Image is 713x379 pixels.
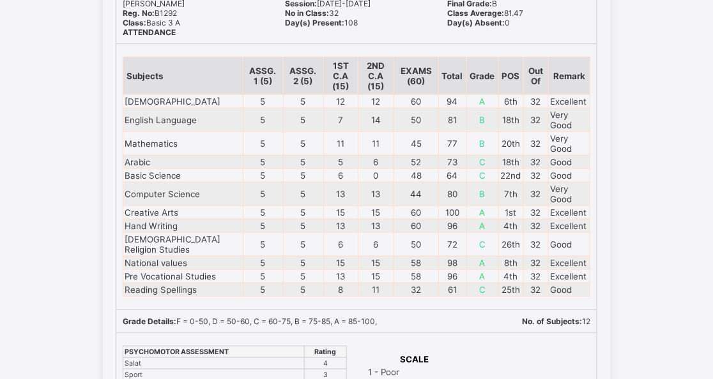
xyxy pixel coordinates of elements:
[523,256,549,269] td: 32
[438,57,466,94] th: Total
[123,219,243,232] td: Hand Writing
[394,155,439,168] td: 52
[498,168,523,182] td: 22nd
[285,8,329,18] b: No in Class:
[285,18,344,27] b: Day(s) Present:
[438,131,466,155] td: 77
[358,269,394,283] td: 15
[466,205,498,219] td: A
[283,94,323,108] td: 5
[323,283,358,296] td: 8
[447,8,504,18] b: Class Average:
[323,155,358,168] td: 5
[123,182,243,205] td: Computer Science
[123,256,243,269] td: National values
[466,57,498,94] th: Grade
[123,94,243,108] td: [DEMOGRAPHIC_DATA]
[243,205,283,219] td: 5
[358,283,394,296] td: 11
[523,232,549,256] td: 32
[123,18,146,27] b: Class:
[123,232,243,256] td: [DEMOGRAPHIC_DATA] Religion Studies
[358,256,394,269] td: 15
[243,168,283,182] td: 5
[466,269,498,283] td: A
[243,155,283,168] td: 5
[466,108,498,131] td: B
[447,18,505,27] b: Day(s) Absent:
[549,269,590,283] td: Excellent
[498,155,523,168] td: 18th
[283,283,323,296] td: 5
[323,131,358,155] td: 11
[438,155,466,168] td: 73
[549,131,590,155] td: Very Good
[466,155,498,168] td: C
[466,131,498,155] td: B
[394,205,439,219] td: 60
[498,283,523,296] td: 25th
[358,232,394,256] td: 6
[358,205,394,219] td: 15
[498,269,523,283] td: 4th
[549,108,590,131] td: Very Good
[466,219,498,232] td: A
[358,57,394,94] th: 2ND C.A (15)
[123,283,243,296] td: Reading Spellings
[323,182,358,205] td: 13
[438,205,466,219] td: 100
[323,168,358,182] td: 6
[243,256,283,269] td: 5
[323,205,358,219] td: 15
[283,256,323,269] td: 5
[123,168,243,182] td: Basic Science
[394,256,439,269] td: 58
[285,8,339,18] span: 32
[243,182,283,205] td: 5
[394,269,439,283] td: 58
[323,232,358,256] td: 6
[394,232,439,256] td: 50
[283,182,323,205] td: 5
[466,182,498,205] td: B
[123,316,176,326] b: Grade Details:
[523,108,549,131] td: 32
[305,346,347,357] th: Rating
[243,232,283,256] td: 5
[549,283,590,296] td: Good
[283,131,323,155] td: 5
[123,8,155,18] b: Reg. No:
[394,182,439,205] td: 44
[394,219,439,232] td: 60
[466,94,498,108] td: A
[394,283,439,296] td: 32
[549,256,590,269] td: Excellent
[447,18,510,27] span: 0
[305,357,347,369] td: 4
[394,108,439,131] td: 50
[498,57,523,94] th: POS
[243,108,283,131] td: 5
[323,219,358,232] td: 13
[466,256,498,269] td: A
[323,57,358,94] th: 1ST C.A (15)
[438,182,466,205] td: 80
[358,131,394,155] td: 11
[323,94,358,108] td: 12
[438,283,466,296] td: 61
[123,27,176,37] b: ATTENDANCE
[523,168,549,182] td: 32
[523,219,549,232] td: 32
[283,232,323,256] td: 5
[523,155,549,168] td: 32
[394,168,439,182] td: 48
[243,269,283,283] td: 5
[283,219,323,232] td: 5
[438,219,466,232] td: 96
[549,168,590,182] td: Good
[523,182,549,205] td: 32
[123,108,243,131] td: English Language
[523,94,549,108] td: 32
[498,182,523,205] td: 7th
[283,108,323,131] td: 5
